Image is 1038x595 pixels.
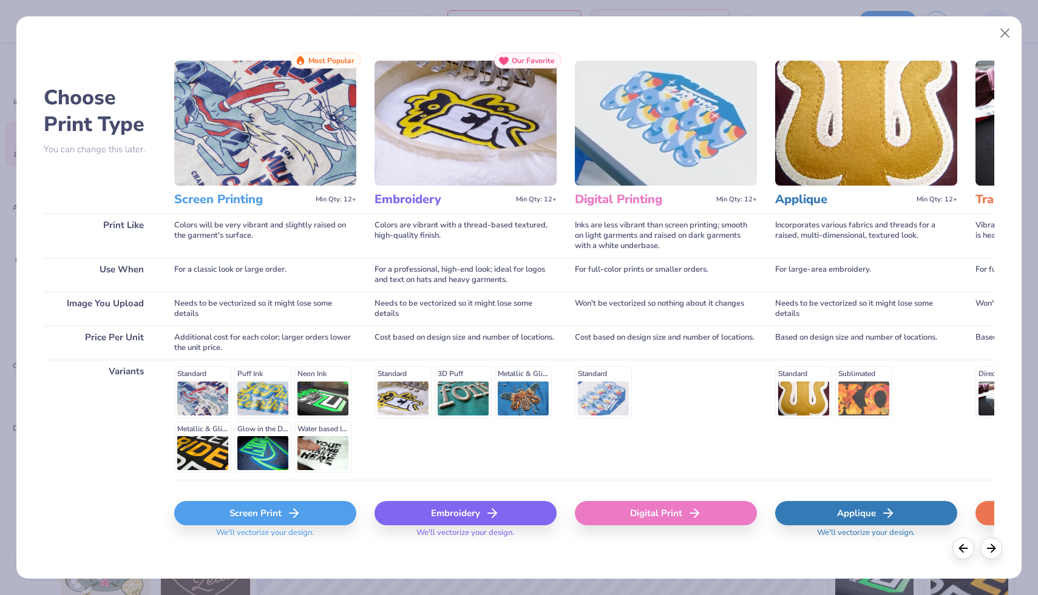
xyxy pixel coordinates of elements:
[812,528,920,545] span: We'll vectorize your design.
[375,192,511,207] h3: Embroidery
[775,213,957,258] div: Incorporates various fabrics and threads for a raised, multi-dimensional, textured look.
[44,326,156,360] div: Price Per Unit
[44,213,156,258] div: Print Like
[375,501,557,525] div: Embroidery
[174,258,356,292] div: For a classic look or large order.
[994,22,1017,45] button: Close
[375,213,557,258] div: Colors are vibrant with a thread-based textured, high-quality finish.
[575,501,757,525] div: Digital Print
[308,56,354,65] span: Most Popular
[775,292,957,326] div: Needs to be vectorized so it might lose some details
[575,61,757,186] img: Digital Printing
[775,192,912,207] h3: Applique
[775,501,957,525] div: Applique
[375,61,557,186] img: Embroidery
[917,195,957,204] span: Min Qty: 12+
[174,292,356,326] div: Needs to be vectorized so it might lose some details
[375,326,557,360] div: Cost based on design size and number of locations.
[575,292,757,326] div: Won't be vectorized so nothing about it changes
[316,195,356,204] span: Min Qty: 12+
[375,258,557,292] div: For a professional, high-end look; ideal for logos and text on hats and heavy garments.
[512,56,555,65] span: Our Favorite
[575,213,757,258] div: Inks are less vibrant than screen printing; smooth on light garments and raised on dark garments ...
[44,360,156,480] div: Variants
[412,528,519,545] span: We'll vectorize your design.
[775,61,957,186] img: Applique
[44,292,156,326] div: Image You Upload
[174,326,356,360] div: Additional cost for each color; larger orders lower the unit price.
[775,258,957,292] div: For large-area embroidery.
[575,192,711,207] h3: Digital Printing
[174,61,356,186] img: Screen Printing
[211,528,319,545] span: We'll vectorize your design.
[44,144,156,155] p: You can change this later.
[174,501,356,525] div: Screen Print
[716,195,757,204] span: Min Qty: 12+
[44,258,156,292] div: Use When
[174,192,311,207] h3: Screen Printing
[375,292,557,326] div: Needs to be vectorized so it might lose some details
[575,326,757,360] div: Cost based on design size and number of locations.
[775,326,957,360] div: Based on design size and number of locations.
[575,258,757,292] div: For full-color prints or smaller orders.
[516,195,557,204] span: Min Qty: 12+
[174,213,356,258] div: Colors will be very vibrant and slightly raised on the garment's surface.
[44,84,156,138] h2: Choose Print Type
